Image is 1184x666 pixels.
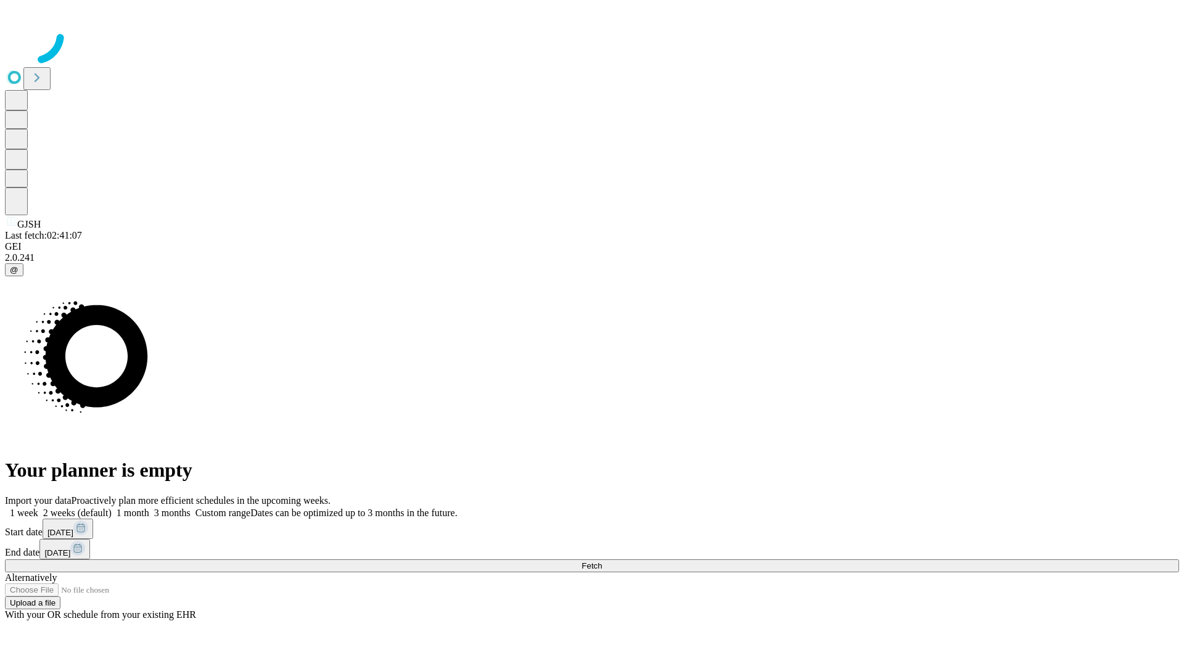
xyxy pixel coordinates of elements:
[5,572,57,583] span: Alternatively
[5,596,60,609] button: Upload a file
[10,265,18,274] span: @
[5,459,1179,482] h1: Your planner is empty
[5,263,23,276] button: @
[154,508,191,518] span: 3 months
[5,230,82,240] span: Last fetch: 02:41:07
[5,495,72,506] span: Import your data
[5,559,1179,572] button: Fetch
[47,528,73,537] span: [DATE]
[17,219,41,229] span: GJSH
[43,508,112,518] span: 2 weeks (default)
[5,519,1179,539] div: Start date
[195,508,250,518] span: Custom range
[72,495,331,506] span: Proactively plan more efficient schedules in the upcoming weeks.
[5,609,196,620] span: With your OR schedule from your existing EHR
[5,252,1179,263] div: 2.0.241
[582,561,602,570] span: Fetch
[39,539,90,559] button: [DATE]
[250,508,457,518] span: Dates can be optimized up to 3 months in the future.
[5,539,1179,559] div: End date
[117,508,149,518] span: 1 month
[44,548,70,557] span: [DATE]
[10,508,38,518] span: 1 week
[43,519,93,539] button: [DATE]
[5,241,1179,252] div: GEI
